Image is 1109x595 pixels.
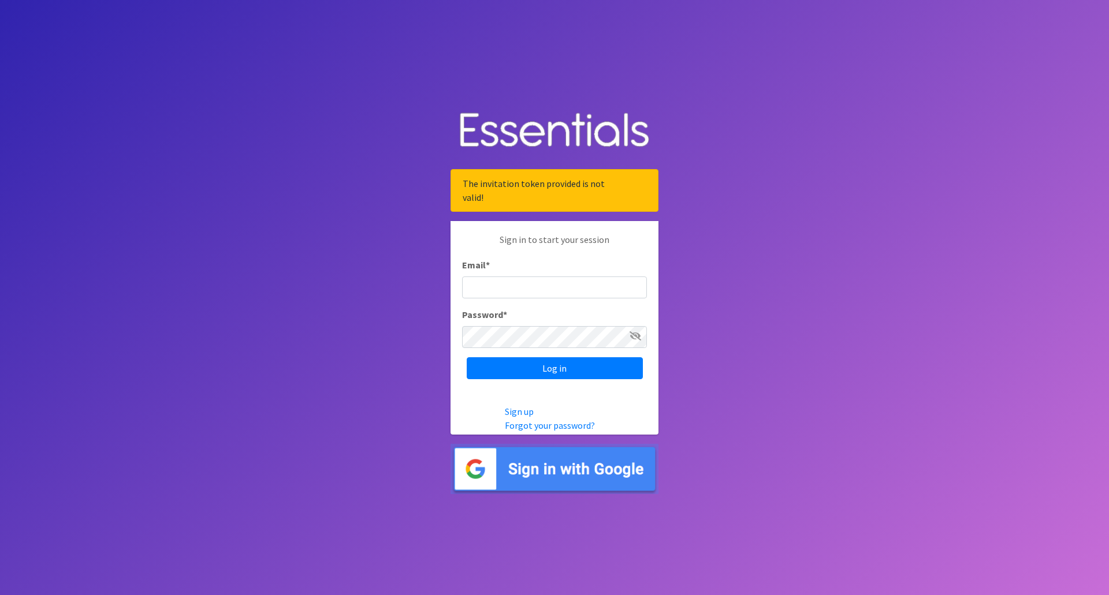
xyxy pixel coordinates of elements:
div: The invitation token provided is not valid! [451,169,658,212]
a: Forgot your password? [505,420,595,431]
img: Human Essentials [451,101,658,160]
label: Password [462,308,507,321]
abbr: required [503,309,507,320]
img: Sign in with Google [451,444,658,494]
abbr: required [486,259,490,271]
p: Sign in to start your session [462,233,647,258]
input: Log in [467,357,643,379]
label: Email [462,258,490,272]
a: Sign up [505,406,534,417]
